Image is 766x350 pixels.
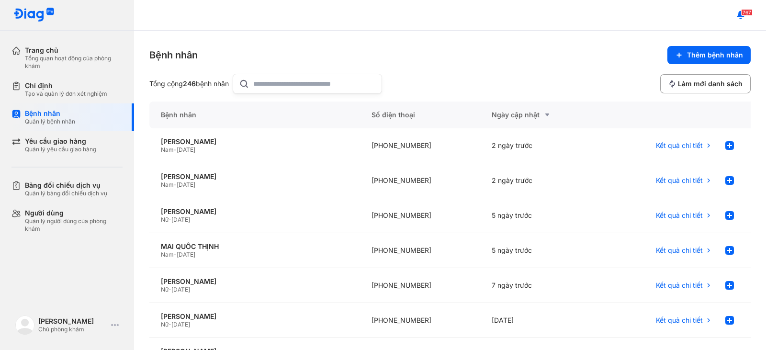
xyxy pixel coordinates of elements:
[161,207,349,216] div: [PERSON_NAME]
[15,316,34,335] img: logo
[177,181,195,188] span: [DATE]
[660,74,751,93] button: Làm mới danh sách
[25,118,75,125] div: Quản lý bệnh nhân
[25,217,123,233] div: Quản lý người dùng của phòng khám
[687,51,743,59] span: Thêm bệnh nhân
[171,321,190,328] span: [DATE]
[25,46,123,55] div: Trang chủ
[656,176,703,185] span: Kết quả chi tiết
[480,268,600,303] div: 7 ngày trước
[171,216,190,223] span: [DATE]
[38,317,107,326] div: [PERSON_NAME]
[25,190,107,197] div: Quản lý bảng đối chiếu dịch vụ
[360,198,480,233] div: [PHONE_NUMBER]
[656,141,703,150] span: Kết quả chi tiết
[656,281,703,290] span: Kết quả chi tiết
[169,286,171,293] span: -
[480,233,600,268] div: 5 ngày trước
[25,81,107,90] div: Chỉ định
[161,172,349,181] div: [PERSON_NAME]
[177,146,195,153] span: [DATE]
[177,251,195,258] span: [DATE]
[171,286,190,293] span: [DATE]
[161,181,174,188] span: Nam
[174,251,177,258] span: -
[161,137,349,146] div: [PERSON_NAME]
[25,146,96,153] div: Quản lý yêu cầu giao hàng
[480,303,600,338] div: [DATE]
[25,137,96,146] div: Yêu cầu giao hàng
[149,48,198,62] div: Bệnh nhân
[480,198,600,233] div: 5 ngày trước
[360,102,480,128] div: Số điện thoại
[480,128,600,163] div: 2 ngày trước
[161,277,349,286] div: [PERSON_NAME]
[741,9,753,16] span: 767
[667,46,751,64] button: Thêm bệnh nhân
[25,109,75,118] div: Bệnh nhân
[360,268,480,303] div: [PHONE_NUMBER]
[161,146,174,153] span: Nam
[492,109,589,121] div: Ngày cập nhật
[38,326,107,333] div: Chủ phòng khám
[656,246,703,255] span: Kết quả chi tiết
[656,211,703,220] span: Kết quả chi tiết
[13,8,55,23] img: logo
[656,316,703,325] span: Kết quả chi tiết
[161,286,169,293] span: Nữ
[169,216,171,223] span: -
[174,146,177,153] span: -
[161,312,349,321] div: [PERSON_NAME]
[678,79,743,88] span: Làm mới danh sách
[169,321,171,328] span: -
[161,321,169,328] span: Nữ
[161,216,169,223] span: Nữ
[25,209,123,217] div: Người dùng
[25,181,107,190] div: Bảng đối chiếu dịch vụ
[360,128,480,163] div: [PHONE_NUMBER]
[25,90,107,98] div: Tạo và quản lý đơn xét nghiệm
[174,181,177,188] span: -
[360,233,480,268] div: [PHONE_NUMBER]
[161,242,349,251] div: MAI QUỐC THỊNH
[183,79,196,88] span: 246
[360,303,480,338] div: [PHONE_NUMBER]
[25,55,123,70] div: Tổng quan hoạt động của phòng khám
[149,79,229,88] div: Tổng cộng bệnh nhân
[360,163,480,198] div: [PHONE_NUMBER]
[480,163,600,198] div: 2 ngày trước
[161,251,174,258] span: Nam
[149,102,360,128] div: Bệnh nhân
